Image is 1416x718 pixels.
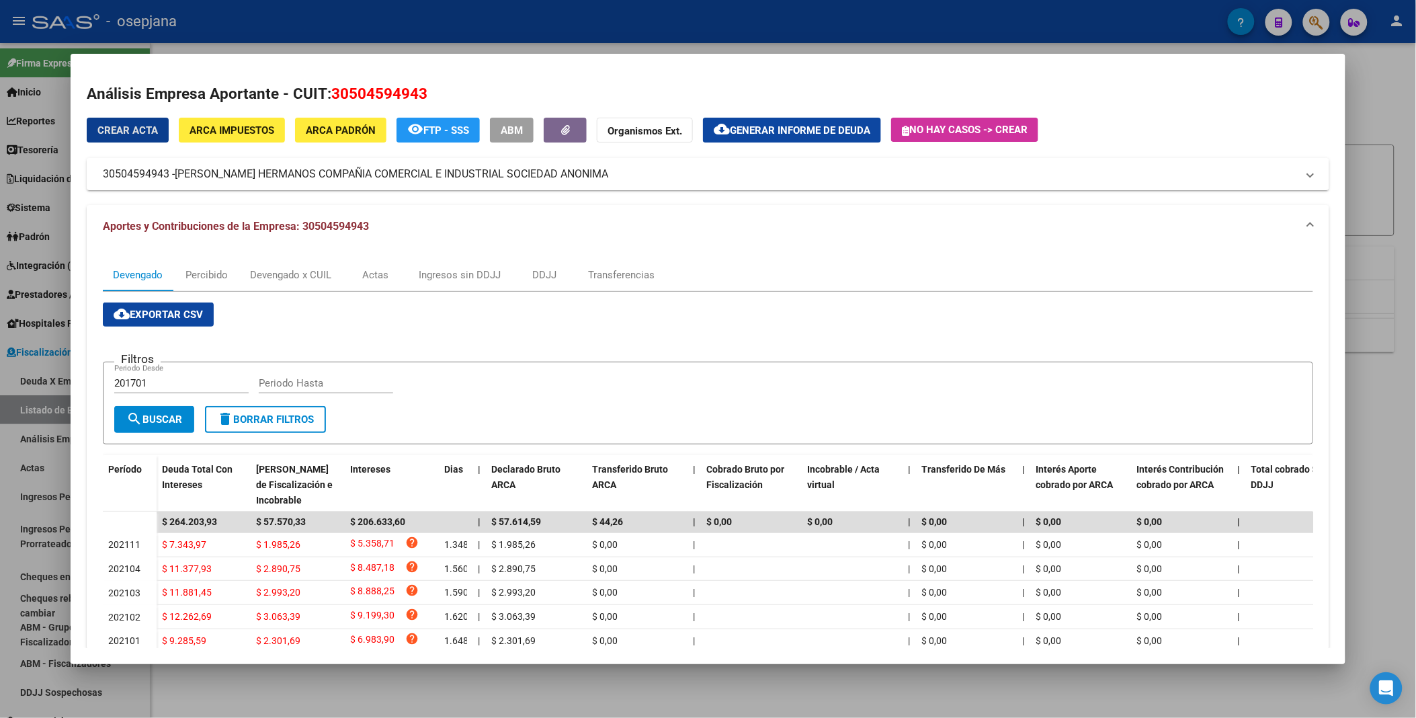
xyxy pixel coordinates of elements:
[256,611,300,622] span: $ 3.063,39
[1136,516,1162,527] span: $ 0,00
[1030,455,1131,514] datatable-header-cell: Interés Aporte cobrado por ARCA
[478,587,480,598] span: |
[179,118,285,143] button: ARCA Impuestos
[407,121,423,137] mat-icon: remove_red_eye
[903,455,916,514] datatable-header-cell: |
[693,611,695,622] span: |
[405,584,419,597] i: help
[114,406,194,433] button: Buscar
[592,587,618,598] span: $ 0,00
[597,118,693,143] button: Organismos Ext.
[256,464,333,506] span: [PERSON_NAME] de Fiscalización e Incobrable
[908,516,911,527] span: |
[921,587,947,598] span: $ 0,00
[444,563,468,574] span: 1.560
[921,611,947,622] span: $ 0,00
[921,464,1005,475] span: Transferido De Más
[162,563,212,574] span: $ 11.377,93
[103,455,157,512] datatable-header-cell: Período
[113,268,163,282] div: Devengado
[108,464,142,475] span: Período
[103,303,214,327] button: Exportar CSV
[444,635,468,646] span: 1.648
[908,635,910,646] span: |
[1237,611,1239,622] span: |
[491,563,536,574] span: $ 2.890,75
[114,309,203,321] span: Exportar CSV
[97,124,158,136] span: Crear Acta
[444,611,468,622] span: 1.620
[1251,464,1326,490] span: Total cobrado Sin DDJJ
[157,455,251,514] datatable-header-cell: Deuda Total Con Intereses
[162,635,206,646] span: $ 9.285,59
[1136,587,1162,598] span: $ 0,00
[693,539,695,550] span: |
[1237,587,1239,598] span: |
[162,539,206,550] span: $ 7.343,97
[345,455,439,514] datatable-header-cell: Intereses
[1237,635,1239,646] span: |
[693,464,696,475] span: |
[1237,516,1240,527] span: |
[592,539,618,550] span: $ 0,00
[126,411,142,427] mat-icon: search
[444,587,468,598] span: 1.590
[693,516,696,527] span: |
[491,516,541,527] span: $ 57.614,59
[162,516,217,527] span: $ 264.203,93
[902,124,1028,136] span: No hay casos -> Crear
[419,268,501,282] div: Ingresos sin DDJJ
[190,124,274,136] span: ARCA Impuestos
[1036,611,1061,622] span: $ 0,00
[807,464,880,490] span: Incobrable / Acta virtual
[908,611,910,622] span: |
[908,539,910,550] span: |
[1136,611,1162,622] span: $ 0,00
[108,635,140,646] span: 202101
[87,158,1329,190] mat-expansion-panel-header: 30504594943 -[PERSON_NAME] HERMANOS COMPAÑIA COMERCIAL E INDUSTRIAL SOCIEDAD ANONIMA
[491,611,536,622] span: $ 3.063,39
[256,539,300,550] span: $ 1.985,26
[491,635,536,646] span: $ 2.301,69
[706,464,784,490] span: Cobrado Bruto por Fiscalización
[350,632,394,650] span: $ 6.983,90
[1245,455,1346,514] datatable-header-cell: Total cobrado Sin DDJJ
[491,587,536,598] span: $ 2.993,20
[126,413,182,426] span: Buscar
[730,124,870,136] span: Generar informe de deuda
[478,635,480,646] span: |
[405,608,419,621] i: help
[478,563,480,574] span: |
[108,612,140,623] span: 202102
[921,563,947,574] span: $ 0,00
[1136,539,1162,550] span: $ 0,00
[706,516,732,527] span: $ 0,00
[1022,635,1024,646] span: |
[350,464,390,475] span: Intereses
[1136,563,1162,574] span: $ 0,00
[1036,516,1061,527] span: $ 0,00
[397,118,480,143] button: FTP - SSS
[807,516,833,527] span: $ 0,00
[608,125,682,137] strong: Organismos Ext.
[1036,539,1061,550] span: $ 0,00
[217,411,233,427] mat-icon: delete
[478,516,481,527] span: |
[350,584,394,602] span: $ 8.888,25
[592,635,618,646] span: $ 0,00
[921,516,947,527] span: $ 0,00
[486,455,587,514] datatable-header-cell: Declarado Bruto ARCA
[1036,635,1061,646] span: $ 0,00
[362,268,388,282] div: Actas
[908,587,910,598] span: |
[251,455,345,514] datatable-header-cell: Deuda Bruta Neto de Fiscalización e Incobrable
[1017,455,1030,514] datatable-header-cell: |
[439,455,472,514] datatable-header-cell: Dias
[256,516,306,527] span: $ 57.570,33
[693,587,695,598] span: |
[405,536,419,549] i: help
[1370,672,1403,705] div: Open Intercom Messenger
[921,635,947,646] span: $ 0,00
[256,563,300,574] span: $ 2.890,75
[162,464,233,490] span: Deuda Total Con Intereses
